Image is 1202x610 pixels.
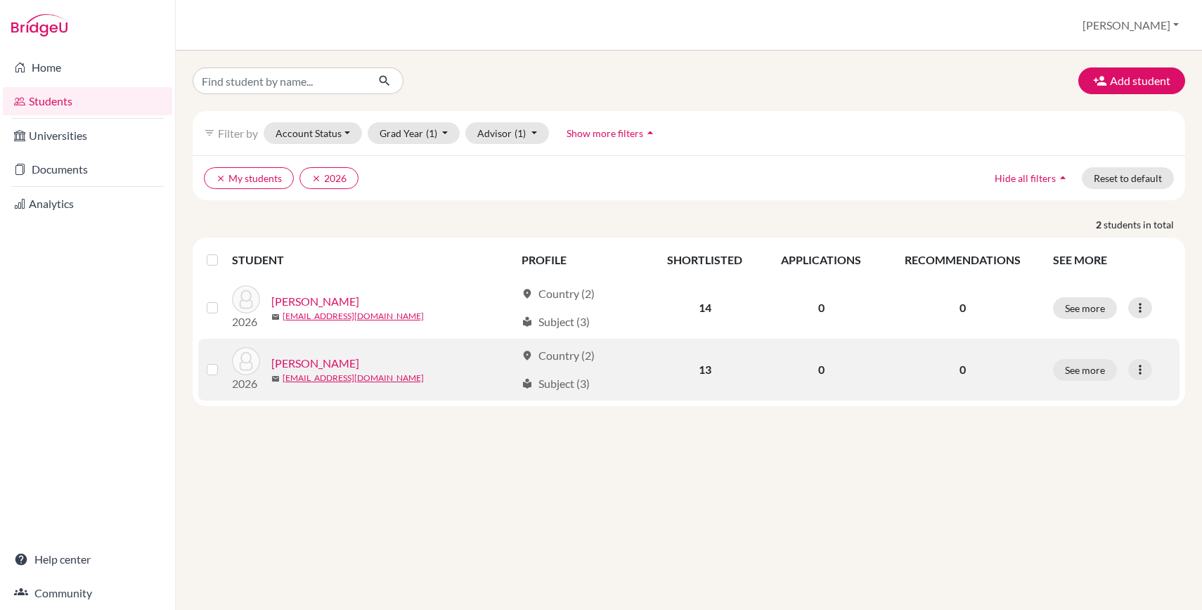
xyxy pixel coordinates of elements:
th: APPLICATIONS [761,243,881,277]
span: Filter by [218,126,258,140]
button: [PERSON_NAME] [1076,12,1185,39]
button: See more [1053,297,1117,319]
img: Pecznik, Anna [232,285,260,313]
a: [EMAIL_ADDRESS][DOMAIN_NAME] [283,310,424,323]
button: clearMy students [204,167,294,189]
span: mail [271,313,280,321]
a: Community [3,579,172,607]
a: [PERSON_NAME] [271,355,359,372]
span: Hide all filters [995,172,1056,184]
p: 2026 [232,313,260,330]
i: clear [216,174,226,183]
span: local_library [522,316,533,327]
th: PROFILE [513,243,648,277]
button: clear2026 [299,167,358,189]
span: location_on [522,350,533,361]
p: 0 [889,361,1036,378]
button: See more [1053,359,1117,381]
i: arrow_drop_up [643,126,657,140]
td: 0 [761,277,881,339]
img: Sági, Fanni [232,347,260,375]
span: students in total [1104,217,1185,232]
th: STUDENT [232,243,513,277]
button: Add student [1078,67,1185,94]
a: Home [3,53,172,82]
div: Country (2) [522,347,595,364]
p: 2026 [232,375,260,392]
th: RECOMMENDATIONS [881,243,1045,277]
span: Show more filters [567,127,643,139]
i: filter_list [204,127,215,138]
span: mail [271,375,280,383]
a: Universities [3,122,172,150]
button: Reset to default [1082,167,1174,189]
a: Documents [3,155,172,183]
a: [PERSON_NAME] [271,293,359,310]
td: 0 [761,339,881,401]
td: 14 [648,277,761,339]
p: 0 [889,299,1036,316]
div: Subject (3) [522,313,590,330]
th: SEE MORE [1045,243,1180,277]
th: SHORTLISTED [648,243,761,277]
span: location_on [522,288,533,299]
button: Grad Year(1) [368,122,460,144]
button: Show more filtersarrow_drop_up [555,122,669,144]
span: (1) [426,127,437,139]
div: Country (2) [522,285,595,302]
button: Advisor(1) [465,122,549,144]
a: Students [3,87,172,115]
button: Hide all filtersarrow_drop_up [983,167,1082,189]
i: arrow_drop_up [1056,171,1070,185]
div: Subject (3) [522,375,590,392]
strong: 2 [1096,217,1104,232]
span: (1) [515,127,526,139]
a: Analytics [3,190,172,218]
a: Help center [3,545,172,573]
span: local_library [522,378,533,389]
i: clear [311,174,321,183]
a: [EMAIL_ADDRESS][DOMAIN_NAME] [283,372,424,384]
img: Bridge-U [11,14,67,37]
button: Account Status [264,122,362,144]
td: 13 [648,339,761,401]
input: Find student by name... [193,67,367,94]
